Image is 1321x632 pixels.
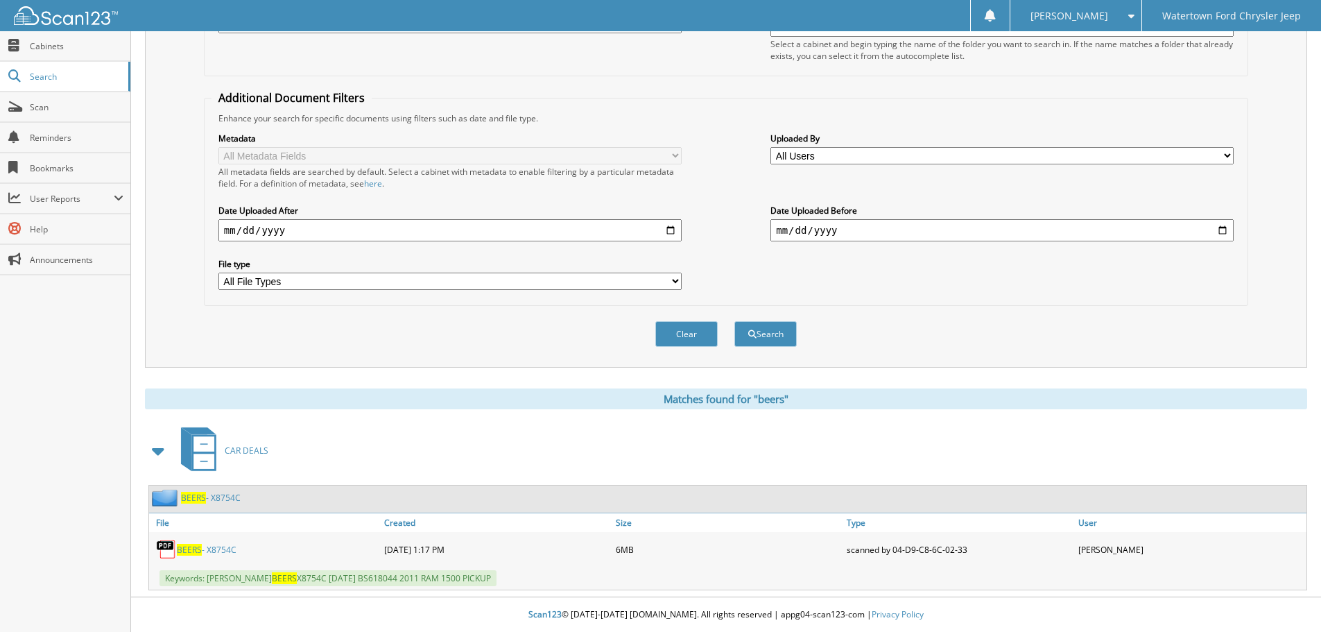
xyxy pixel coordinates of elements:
button: Search [734,321,797,347]
span: Help [30,223,123,235]
a: BEERS- X8754C [177,544,236,556]
a: Type [843,513,1075,532]
span: BEERS [181,492,206,504]
span: BEERS [177,544,202,556]
div: All metadata fields are searched by default. Select a cabinet with metadata to enable filtering b... [218,166,682,189]
span: User Reports [30,193,114,205]
span: Announcements [30,254,123,266]
span: Keywords: [PERSON_NAME] X8754C [DATE] BS618044 2011 RAM 1500 PICKUP [159,570,497,586]
button: Clear [655,321,718,347]
a: here [364,178,382,189]
span: Watertown Ford Chrysler Jeep [1162,12,1301,20]
div: [PERSON_NAME] [1075,536,1306,563]
img: PDF.png [156,539,177,560]
div: 6MB [612,536,844,563]
div: scanned by 04-D9-C8-6C-02-33 [843,536,1075,563]
div: Enhance your search for specific documents using filters such as date and file type. [211,112,1241,124]
label: Metadata [218,133,682,144]
legend: Additional Document Filters [211,90,372,105]
a: User [1075,513,1306,532]
div: © [DATE]-[DATE] [DOMAIN_NAME]. All rights reserved | appg04-scan123-com | [131,598,1321,632]
div: [DATE] 1:17 PM [381,536,612,563]
iframe: Chat Widget [1252,565,1321,632]
img: folder2.png [152,489,181,506]
a: Privacy Policy [872,608,924,620]
span: Scan [30,101,123,113]
span: BEERS [272,572,297,584]
span: Reminders [30,132,123,144]
span: Cabinets [30,40,123,52]
label: Uploaded By [770,133,1234,144]
input: start [218,219,682,241]
span: Search [30,71,121,83]
div: Select a cabinet and begin typing the name of the folder you want to search in. If the name match... [770,38,1234,62]
label: File type [218,258,682,270]
a: File [149,513,381,532]
a: BEERS- X8754C [181,492,241,504]
span: Bookmarks [30,162,123,174]
div: Matches found for "beers" [145,388,1307,409]
label: Date Uploaded Before [770,205,1234,216]
span: Scan123 [528,608,562,620]
input: end [770,219,1234,241]
a: Created [381,513,612,532]
a: Size [612,513,844,532]
img: scan123-logo-white.svg [14,6,118,25]
span: [PERSON_NAME] [1030,12,1108,20]
label: Date Uploaded After [218,205,682,216]
a: CAR DEALS [173,423,268,478]
span: CAR DEALS [225,445,268,456]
